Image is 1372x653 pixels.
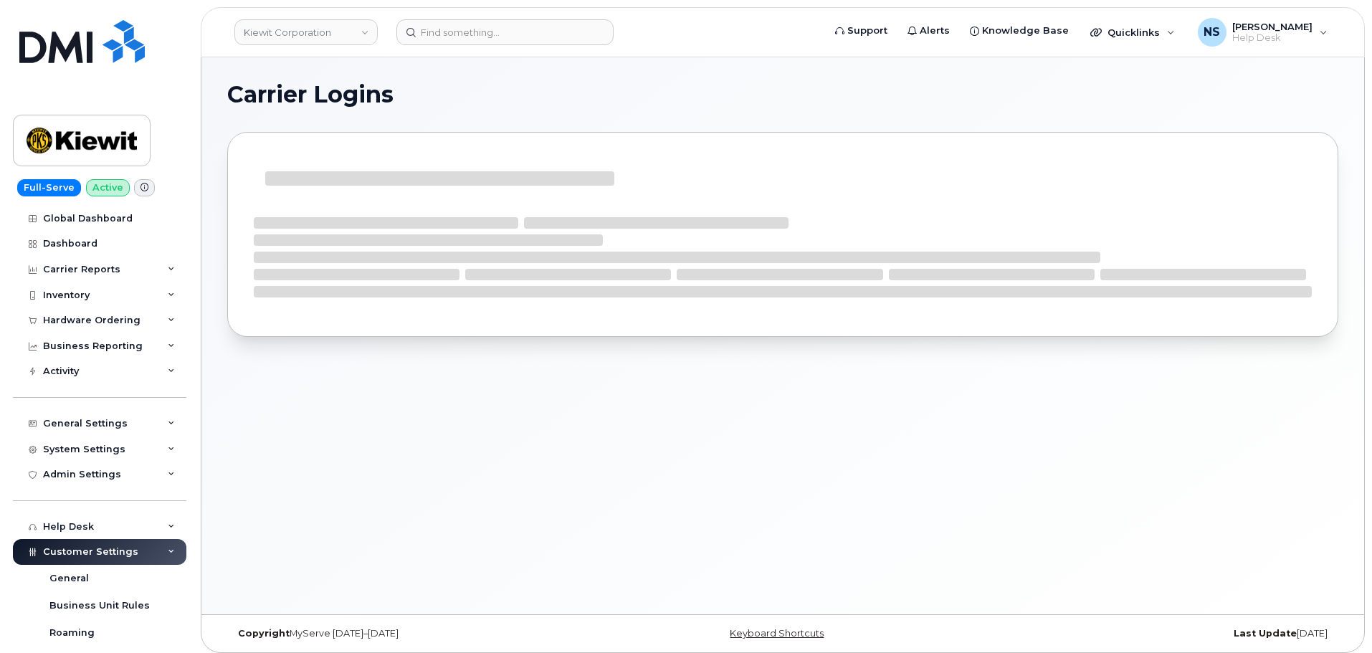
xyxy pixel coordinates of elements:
[238,628,290,639] strong: Copyright
[227,628,598,639] div: MyServe [DATE]–[DATE]
[730,628,824,639] a: Keyboard Shortcuts
[968,628,1338,639] div: [DATE]
[1234,628,1297,639] strong: Last Update
[227,84,394,105] span: Carrier Logins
